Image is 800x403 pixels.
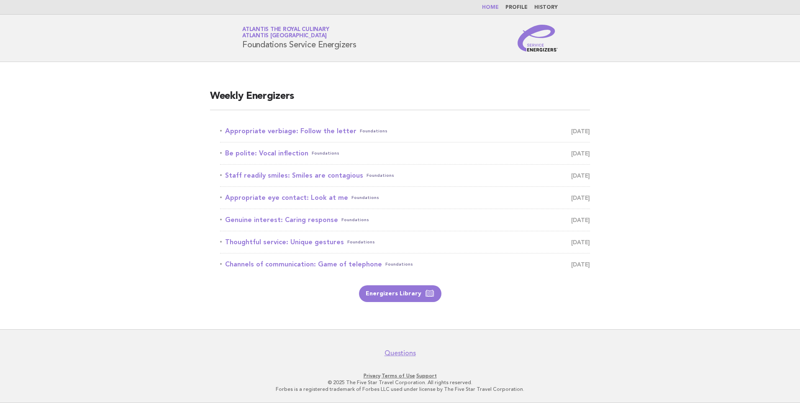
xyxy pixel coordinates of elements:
[220,125,590,137] a: Appropriate verbiage: Follow the letterFoundations [DATE]
[382,373,415,379] a: Terms of Use
[210,90,590,110] h2: Weekly Energizers
[220,236,590,248] a: Thoughtful service: Unique gesturesFoundations [DATE]
[416,373,437,379] a: Support
[220,258,590,270] a: Channels of communication: Game of telephoneFoundations [DATE]
[571,192,590,204] span: [DATE]
[360,125,387,137] span: Foundations
[367,170,394,181] span: Foundations
[312,147,339,159] span: Foundations
[482,5,499,10] a: Home
[144,379,656,386] p: © 2025 The Five Star Travel Corporation. All rights reserved.
[505,5,528,10] a: Profile
[144,386,656,393] p: Forbes is a registered trademark of Forbes LLC used under license by The Five Star Travel Corpora...
[242,27,329,39] a: Atlantis the Royal CulinaryAtlantis [GEOGRAPHIC_DATA]
[571,125,590,137] span: [DATE]
[385,258,413,270] span: Foundations
[571,214,590,226] span: [DATE]
[518,25,558,52] img: Service Energizers
[347,236,375,248] span: Foundations
[351,192,379,204] span: Foundations
[571,258,590,270] span: [DATE]
[144,372,656,379] p: · ·
[220,147,590,159] a: Be polite: Vocal inflectionFoundations [DATE]
[220,214,590,226] a: Genuine interest: Caring responseFoundations [DATE]
[220,170,590,181] a: Staff readily smiles: Smiles are contagiousFoundations [DATE]
[571,236,590,248] span: [DATE]
[242,34,327,39] span: Atlantis [GEOGRAPHIC_DATA]
[242,27,356,49] h1: Foundations Service Energizers
[364,373,380,379] a: Privacy
[359,285,441,302] a: Energizers Library
[220,192,590,204] a: Appropriate eye contact: Look at meFoundations [DATE]
[385,349,416,357] a: Questions
[571,147,590,159] span: [DATE]
[341,214,369,226] span: Foundations
[571,170,590,181] span: [DATE]
[534,5,558,10] a: History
